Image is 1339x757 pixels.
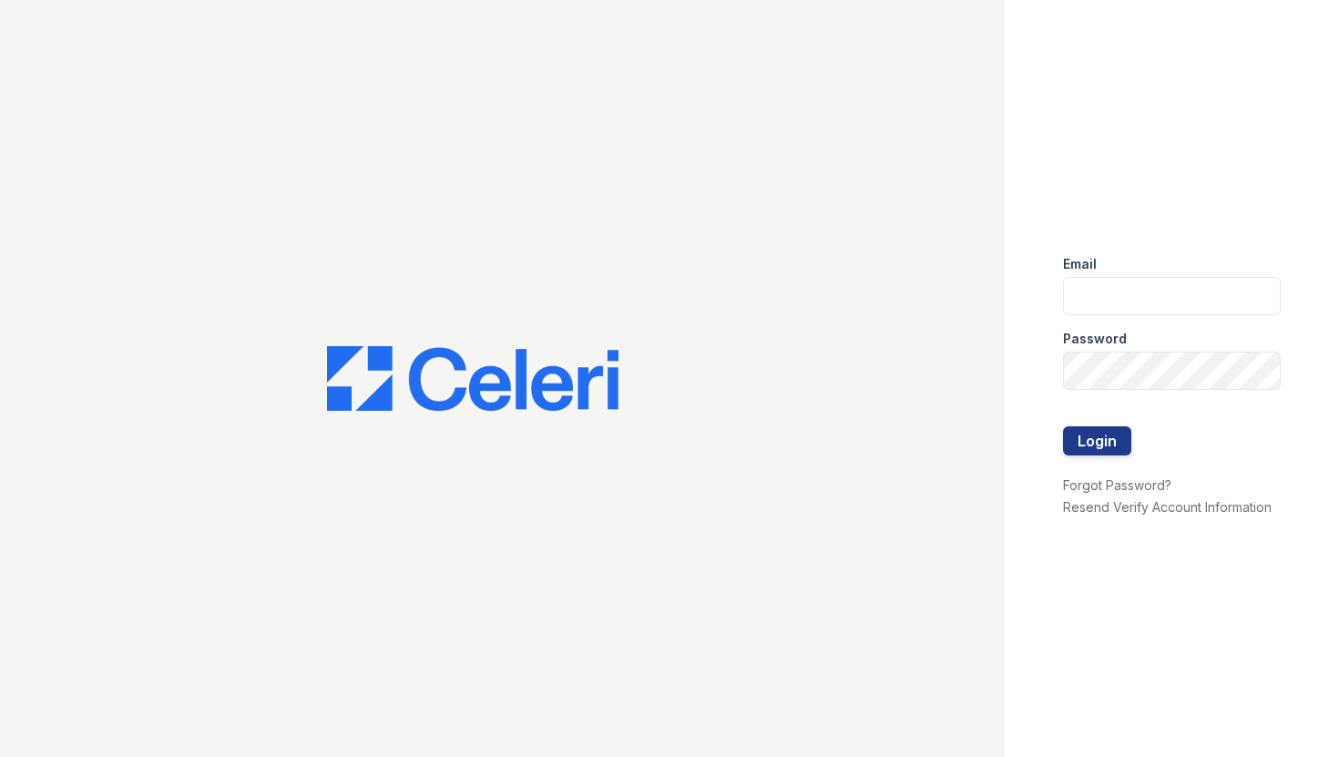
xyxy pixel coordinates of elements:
[327,346,618,412] img: CE_Logo_Blue-a8612792a0a2168367f1c8372b55b34899dd931a85d93a1a3d3e32e68fde9ad4.png
[1063,477,1171,493] a: Forgot Password?
[1063,426,1131,455] button: Login
[1063,255,1097,273] label: Email
[1063,330,1127,348] label: Password
[1063,499,1272,515] a: Resend Verify Account Information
